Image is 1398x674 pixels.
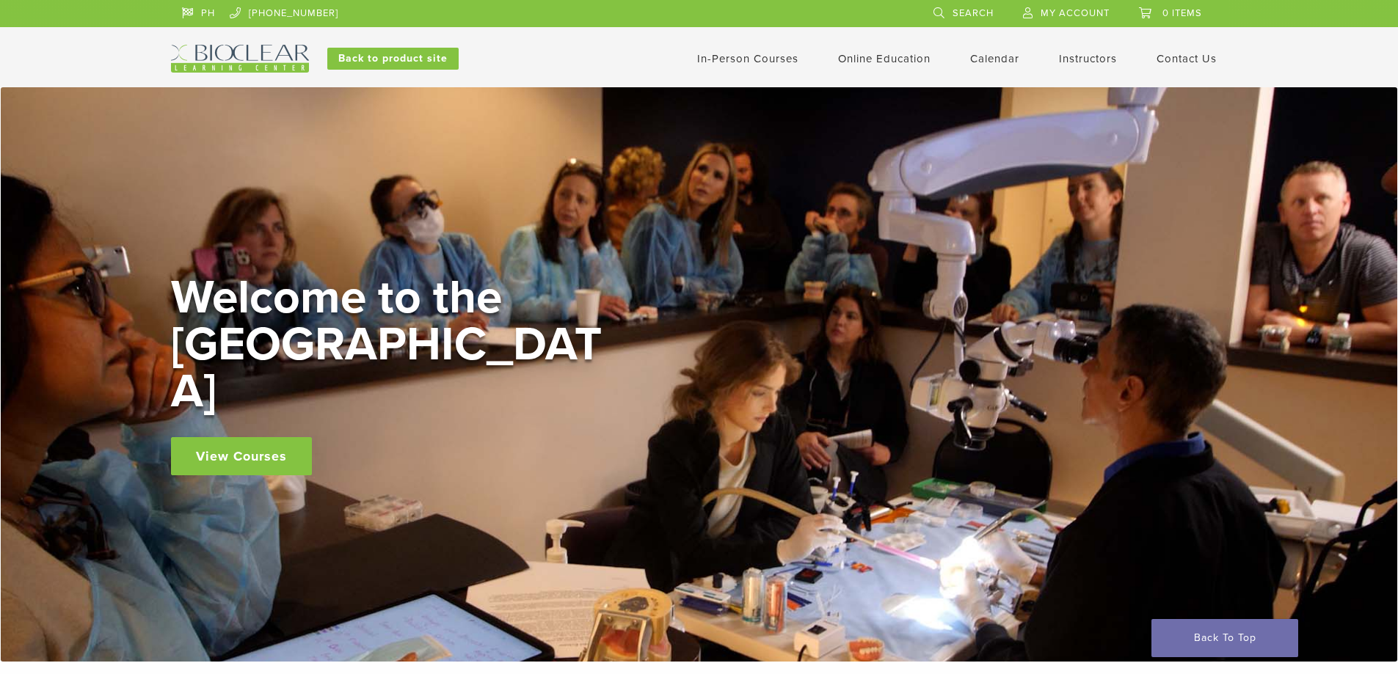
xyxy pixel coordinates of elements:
[171,437,312,475] a: View Courses
[171,45,309,73] img: Bioclear
[697,52,798,65] a: In-Person Courses
[953,7,994,19] span: Search
[171,274,611,415] h2: Welcome to the [GEOGRAPHIC_DATA]
[1059,52,1117,65] a: Instructors
[1151,619,1298,657] a: Back To Top
[327,48,459,70] a: Back to product site
[1162,7,1202,19] span: 0 items
[1157,52,1217,65] a: Contact Us
[838,52,931,65] a: Online Education
[970,52,1019,65] a: Calendar
[1041,7,1110,19] span: My Account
